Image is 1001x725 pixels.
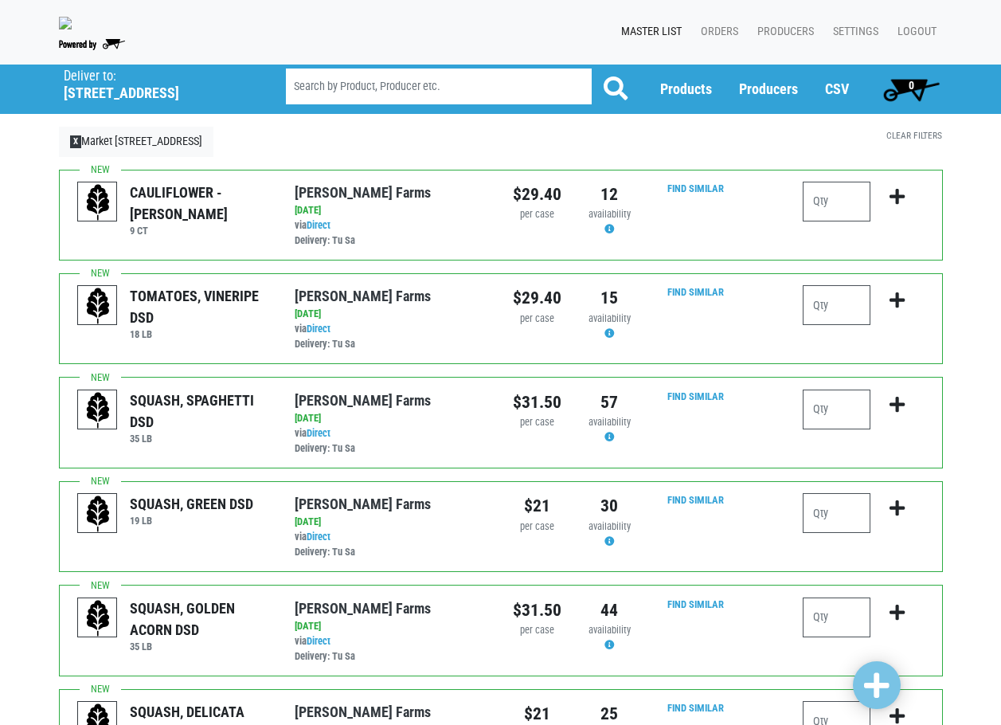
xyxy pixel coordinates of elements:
[295,600,431,617] a: [PERSON_NAME] Farms
[588,208,631,220] span: availability
[295,619,488,634] div: [DATE]
[513,182,561,207] div: $29.40
[886,130,942,141] a: Clear Filters
[909,79,914,92] span: 0
[295,441,488,457] div: Delivery: Tu Sa
[307,219,330,231] a: Direct
[295,307,488,322] div: [DATE]
[307,635,330,647] a: Direct
[739,80,798,97] a: Producers
[585,285,634,311] div: 15
[667,286,724,298] a: Find Similar
[78,598,118,638] img: placeholder-variety-43d6402dacf2d531de610a020419775a.svg
[295,218,488,249] div: via
[130,641,271,652] h6: 35 LB
[803,182,870,221] input: Qty
[585,493,634,519] div: 30
[130,390,271,433] div: SQUASH, SPAGHETTI DSD
[803,493,870,533] input: Qty
[78,286,118,326] img: placeholder-variety-43d6402dacf2d531de610a020419775a.svg
[295,703,431,720] a: [PERSON_NAME] Farms
[64,65,257,102] span: Market 32 Glenmont, #196 (329 Glenmont Rd, Glenmont, NY 12077, USA)
[885,17,943,47] a: Logout
[688,17,745,47] a: Orders
[667,182,724,194] a: Find Similar
[295,649,488,664] div: Delivery: Tu Sa
[820,17,885,47] a: Settings
[745,17,820,47] a: Producers
[585,598,634,623] div: 44
[295,411,488,426] div: [DATE]
[307,531,330,543] a: Direct
[588,624,631,636] span: availability
[295,545,488,560] div: Delivery: Tu Sa
[513,207,561,222] div: per case
[130,493,253,515] div: SQUASH, GREEN DSD
[295,392,431,409] a: [PERSON_NAME] Farms
[803,598,870,637] input: Qty
[295,203,488,218] div: [DATE]
[585,390,634,415] div: 57
[130,328,271,340] h6: 18 LB
[295,515,488,530] div: [DATE]
[64,69,245,84] p: Deliver to:
[295,233,488,249] div: Delivery: Tu Sa
[513,390,561,415] div: $31.50
[59,17,72,29] img: original-fc7597fdc6adbb9d0e2ae620e786d1a2.jpg
[78,182,118,222] img: placeholder-variety-43d6402dacf2d531de610a020419775a.svg
[130,182,271,225] div: CAULIFLOWER - [PERSON_NAME]
[513,493,561,519] div: $21
[825,80,849,97] a: CSV
[295,426,488,457] div: via
[513,519,561,535] div: per case
[130,285,271,328] div: TOMATOES, VINERIPE DSD
[130,515,253,527] h6: 19 LB
[59,127,214,157] a: XMarket [STREET_ADDRESS]
[585,182,634,207] div: 12
[513,312,561,327] div: per case
[667,494,724,506] a: Find Similar
[286,69,592,104] input: Search by Product, Producer etc.
[295,337,488,352] div: Delivery: Tu Sa
[307,427,330,439] a: Direct
[130,433,271,445] h6: 35 LB
[608,17,688,47] a: Master List
[295,288,431,304] a: [PERSON_NAME] Farms
[295,322,488,352] div: via
[667,390,724,402] a: Find Similar
[667,702,724,714] a: Find Similar
[667,598,724,610] a: Find Similar
[59,39,125,50] img: Powered by Big Wheelbarrow
[513,623,561,638] div: per case
[307,323,330,335] a: Direct
[513,285,561,311] div: $29.40
[78,390,118,430] img: placeholder-variety-43d6402dacf2d531de610a020419775a.svg
[588,312,631,324] span: availability
[513,598,561,623] div: $31.50
[588,416,631,428] span: availability
[660,80,712,97] a: Products
[588,520,631,532] span: availability
[295,184,431,201] a: [PERSON_NAME] Farms
[78,494,118,534] img: placeholder-variety-43d6402dacf2d531de610a020419775a.svg
[130,225,271,237] h6: 9 CT
[295,496,431,512] a: [PERSON_NAME] Farms
[130,598,271,641] div: SQUASH, GOLDEN ACORN DSD
[295,634,488,664] div: via
[803,285,870,325] input: Qty
[876,73,947,105] a: 0
[70,135,82,148] span: X
[513,415,561,430] div: per case
[64,84,245,102] h5: [STREET_ADDRESS]
[803,390,870,429] input: Qty
[295,530,488,560] div: via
